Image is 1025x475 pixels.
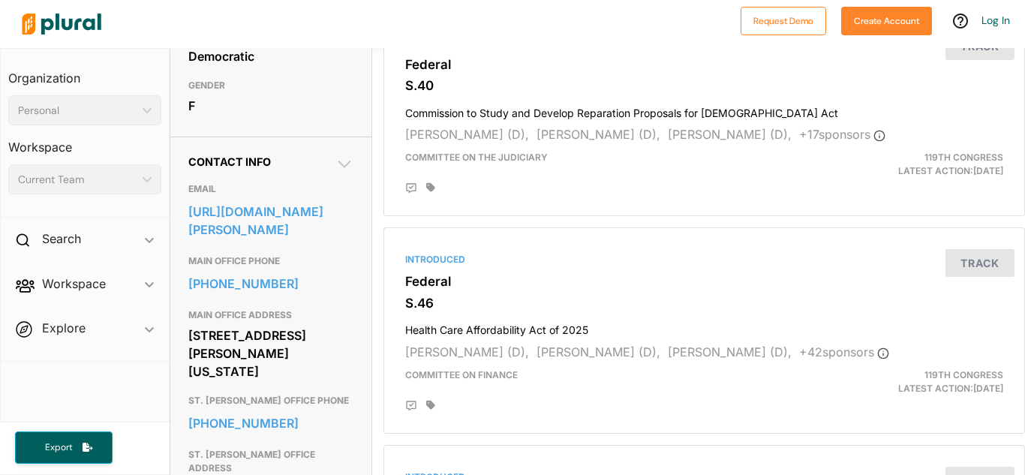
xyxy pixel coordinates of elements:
div: [STREET_ADDRESS][PERSON_NAME][US_STATE] [188,324,353,383]
h3: MAIN OFFICE ADDRESS [188,306,353,324]
h2: Search [42,230,81,247]
button: Export [15,431,113,464]
span: Committee on Finance [405,369,518,380]
button: Request Demo [741,7,826,35]
span: [PERSON_NAME] (D), [405,344,529,359]
a: Create Account [841,12,932,28]
div: Latest Action: [DATE] [807,151,1014,178]
h3: Federal [405,274,1003,289]
div: Latest Action: [DATE] [807,368,1014,395]
button: Create Account [841,7,932,35]
div: Democratic [188,45,353,68]
div: Add tags [426,400,435,410]
span: [PERSON_NAME] (D), [405,127,529,142]
h3: Organization [8,56,161,89]
a: [PHONE_NUMBER] [188,272,353,295]
span: + 42 sponsor s [799,344,889,359]
div: F [188,95,353,117]
h3: Federal [405,57,1003,72]
span: [PERSON_NAME] (D), [537,344,660,359]
div: Add tags [426,182,435,193]
h3: EMAIL [188,180,353,198]
div: Add Position Statement [405,182,417,194]
a: Request Demo [741,12,826,28]
a: [PHONE_NUMBER] [188,412,353,434]
h3: Workspace [8,125,161,158]
h3: MAIN OFFICE PHONE [188,252,353,270]
span: [PERSON_NAME] (D), [668,344,792,359]
span: + 17 sponsor s [799,127,885,142]
span: Export [35,441,83,454]
h4: Commission to Study and Develop Reparation Proposals for [DEMOGRAPHIC_DATA] Act [405,100,1003,120]
h3: S.40 [405,78,1003,93]
h4: Health Care Affordability Act of 2025 [405,317,1003,337]
h3: S.46 [405,296,1003,311]
div: Personal [18,103,137,119]
span: Committee on the Judiciary [405,152,548,163]
div: Current Team [18,172,137,188]
span: Contact Info [188,155,271,168]
a: [URL][DOMAIN_NAME][PERSON_NAME] [188,200,353,241]
button: Track [945,249,1014,277]
h3: GENDER [188,77,353,95]
span: 119th Congress [924,369,1003,380]
span: [PERSON_NAME] (D), [537,127,660,142]
a: Log In [981,14,1010,27]
span: 119th Congress [924,152,1003,163]
span: [PERSON_NAME] (D), [668,127,792,142]
div: Add Position Statement [405,400,417,412]
h3: ST. [PERSON_NAME] OFFICE PHONE [188,392,353,410]
div: Introduced [405,253,1003,266]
